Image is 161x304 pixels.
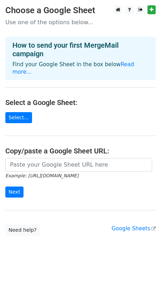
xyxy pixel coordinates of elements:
p: Find your Google Sheet in the box below [12,61,149,76]
h4: Copy/paste a Google Sheet URL: [5,147,156,155]
a: Need help? [5,225,40,236]
input: Paste your Google Sheet URL here [5,158,152,172]
a: Google Sheets [111,225,156,232]
input: Next [5,187,24,198]
a: Read more... [12,61,134,75]
h4: How to send your first MergeMail campaign [12,41,149,58]
p: Use one of the options below... [5,19,156,26]
h3: Choose a Google Sheet [5,5,156,16]
a: Select... [5,112,32,123]
small: Example: [URL][DOMAIN_NAME] [5,173,78,178]
h4: Select a Google Sheet: [5,98,156,107]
